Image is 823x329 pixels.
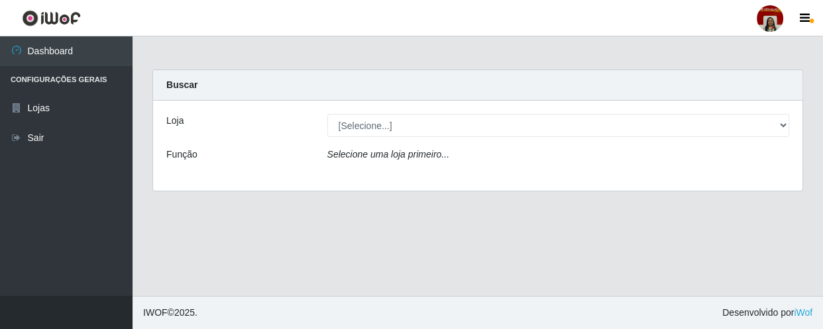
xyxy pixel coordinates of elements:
span: © 2025 . [143,306,197,320]
span: IWOF [143,307,168,318]
span: Desenvolvido por [722,306,812,320]
a: iWof [794,307,812,318]
i: Selecione uma loja primeiro... [327,149,449,160]
label: Loja [166,114,184,128]
img: CoreUI Logo [22,10,81,26]
strong: Buscar [166,79,197,90]
label: Função [166,148,197,162]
